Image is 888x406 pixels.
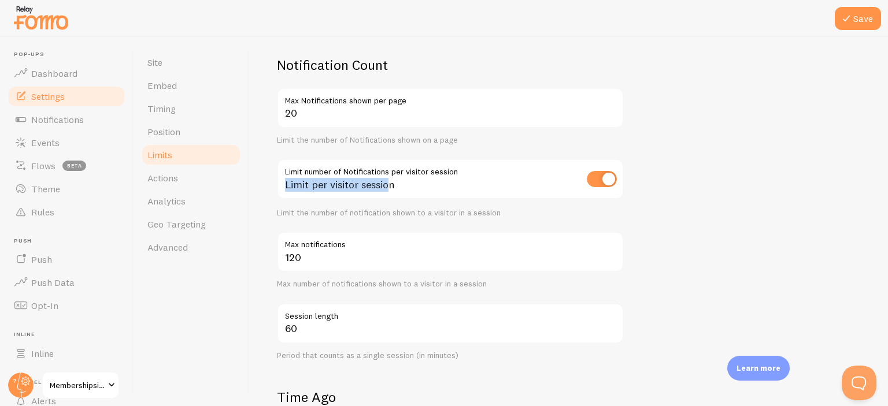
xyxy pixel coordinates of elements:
[147,149,172,161] span: Limits
[7,271,126,294] a: Push Data
[50,378,105,392] span: Membershipsitechallenge (finaltest)
[7,177,126,200] a: Theme
[7,62,126,85] a: Dashboard
[7,200,126,224] a: Rules
[14,51,126,58] span: Pop-ups
[147,172,178,184] span: Actions
[12,3,70,32] img: fomo-relay-logo-orange.svg
[31,254,52,265] span: Push
[7,85,126,108] a: Settings
[147,195,186,207] span: Analytics
[7,131,126,154] a: Events
[277,303,624,323] label: Session length
[31,114,84,125] span: Notifications
[31,137,60,148] span: Events
[147,103,176,114] span: Timing
[31,206,54,218] span: Rules
[147,241,188,253] span: Advanced
[140,120,242,143] a: Position
[140,189,242,213] a: Analytics
[31,160,55,172] span: Flows
[140,74,242,97] a: Embed
[31,300,58,311] span: Opt-In
[277,232,624,251] label: Max notifications
[140,213,242,236] a: Geo Targeting
[277,279,624,289] div: Max number of notifications shown to a visitor in a session
[147,218,206,230] span: Geo Targeting
[737,363,780,374] p: Learn more
[14,331,126,338] span: Inline
[277,88,624,107] label: Max Notifications shown per page
[14,237,126,245] span: Push
[277,208,624,218] div: Limit the number of notification shown to a visitor in a session
[277,56,624,74] h2: Notification Count
[31,91,65,102] span: Settings
[7,342,126,365] a: Inline
[31,68,77,79] span: Dashboard
[727,356,790,381] div: Learn more
[7,248,126,271] a: Push
[140,166,242,189] a: Actions
[31,183,60,195] span: Theme
[140,51,242,74] a: Site
[7,108,126,131] a: Notifications
[277,135,624,146] div: Limit the number of Notifications shown on a page
[277,232,624,272] input: 5
[42,371,120,399] a: Membershipsitechallenge (finaltest)
[842,366,876,400] iframe: Help Scout Beacon - Open
[140,236,242,259] a: Advanced
[147,80,177,91] span: Embed
[147,57,162,68] span: Site
[140,143,242,166] a: Limits
[31,277,75,288] span: Push Data
[140,97,242,120] a: Timing
[277,351,624,361] div: Period that counts as a single session (in minutes)
[147,126,180,137] span: Position
[7,154,126,177] a: Flows beta
[277,388,624,406] h2: Time Ago
[277,159,624,201] div: Limit per visitor session
[7,294,126,317] a: Opt-In
[62,161,86,171] span: beta
[31,348,54,359] span: Inline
